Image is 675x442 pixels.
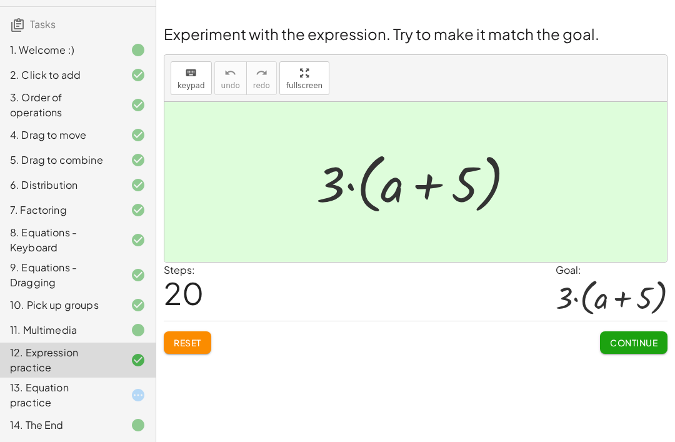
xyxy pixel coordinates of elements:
i: Task finished. [131,43,146,58]
div: 14. The End [10,418,111,433]
div: 9. Equations - Dragging [10,260,111,290]
div: 7. Factoring [10,203,111,218]
span: fullscreen [286,81,322,90]
div: Goal: [556,263,667,278]
button: Reset [164,331,211,354]
i: Task finished and correct. [131,128,146,143]
span: Reset [174,337,201,348]
i: Task finished and correct. [131,203,146,218]
div: 3. Order of operations [10,90,111,120]
i: Task finished and correct. [131,98,146,113]
button: undoundo [214,61,247,95]
span: undo [221,81,240,90]
div: 8. Equations - Keyboard [10,225,111,255]
div: 2. Click to add [10,68,111,83]
i: Task finished and correct. [131,268,146,283]
i: Task finished and correct. [131,353,146,368]
span: keypad [177,81,205,90]
i: Task finished. [131,418,146,433]
label: Steps: [164,263,195,276]
i: Task finished and correct. [131,178,146,193]
div: 12. Expression practice [10,345,111,375]
i: Task finished. [131,323,146,338]
div: 1. Welcome :) [10,43,111,58]
span: Continue [610,337,657,348]
button: keyboardkeypad [171,61,212,95]
div: 10. Pick up groups [10,298,111,313]
span: Experiment with the expression. Try to make it match the goal. [164,24,599,43]
span: Tasks [30,18,56,31]
i: Task finished and correct. [131,68,146,83]
div: 6. Distribution [10,178,111,193]
i: redo [256,66,267,81]
button: redoredo [246,61,277,95]
div: 13. Equation practice [10,380,111,410]
i: Task started. [131,388,146,403]
i: undo [224,66,236,81]
span: redo [253,81,270,90]
button: fullscreen [279,61,329,95]
i: Task finished and correct. [131,233,146,248]
div: 5. Drag to combine [10,153,111,168]
button: Continue [600,331,667,354]
div: 11. Multimedia [10,323,111,338]
i: Task finished and correct. [131,298,146,313]
div: 4. Drag to move [10,128,111,143]
i: Task finished and correct. [131,153,146,168]
span: 20 [164,274,204,312]
i: keyboard [185,66,197,81]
